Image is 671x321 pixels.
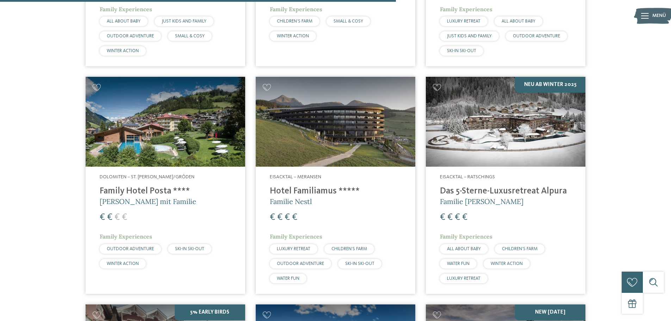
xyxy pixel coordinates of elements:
[440,213,445,222] span: €
[100,174,194,179] span: Dolomiten – St. [PERSON_NAME]/Gröden
[277,19,312,24] span: CHILDREN’S FARM
[447,213,453,222] span: €
[100,197,196,206] span: [PERSON_NAME] mit Familie
[334,19,363,24] span: SMALL & COSY
[256,77,415,294] a: Familienhotels gesucht? Hier findet ihr die besten! Eisacktal – Meransen Hotel Familiamus ***** F...
[107,34,154,38] span: OUTDOOR ADVENTURE
[447,247,481,251] span: ALL ABOUT BABY
[277,34,309,38] span: WINTER ACTION
[447,276,480,281] span: LUXURY RETREAT
[175,34,205,38] span: SMALL & COSY
[270,197,312,206] span: Familie Nestl
[345,261,374,266] span: SKI-IN SKI-OUT
[270,174,321,179] span: Eisacktal – Meransen
[447,19,480,24] span: LUXURY RETREAT
[426,77,585,294] a: Familienhotels gesucht? Hier findet ihr die besten! Neu ab Winter 2025 Eisacktal – Ratschings Das...
[114,213,120,222] span: €
[277,261,324,266] span: OUTDOOR ADVENTURE
[502,247,538,251] span: CHILDREN’S FARM
[270,233,322,240] span: Family Experiences
[107,49,139,53] span: WINTER ACTION
[86,77,245,294] a: Familienhotels gesucht? Hier findet ihr die besten! Dolomiten – St. [PERSON_NAME]/Gröden Family H...
[462,213,467,222] span: €
[100,6,152,13] span: Family Experiences
[107,247,154,251] span: OUTDOOR ADVENTURE
[440,233,492,240] span: Family Experiences
[502,19,535,24] span: ALL ABOUT BABY
[100,186,231,197] h4: Family Hotel Posta ****
[455,213,460,222] span: €
[440,197,523,206] span: Familie [PERSON_NAME]
[292,213,297,222] span: €
[440,174,495,179] span: Eisacktal – Ratschings
[440,186,571,197] h4: Das 5-Sterne-Luxusretreat Alpura
[100,213,105,222] span: €
[447,34,492,38] span: JUST KIDS AND FAMILY
[285,213,290,222] span: €
[162,19,206,24] span: JUST KIDS AND FAMILY
[122,213,127,222] span: €
[100,233,152,240] span: Family Experiences
[107,261,139,266] span: WINTER ACTION
[107,19,141,24] span: ALL ABOUT BABY
[270,6,322,13] span: Family Experiences
[331,247,367,251] span: CHILDREN’S FARM
[86,77,245,167] img: Familienhotels gesucht? Hier findet ihr die besten!
[277,213,282,222] span: €
[426,77,585,167] img: Familienhotels gesucht? Hier findet ihr die besten!
[107,213,112,222] span: €
[447,261,470,266] span: WATER FUN
[277,276,299,281] span: WATER FUN
[270,213,275,222] span: €
[277,247,310,251] span: LUXURY RETREAT
[491,261,523,266] span: WINTER ACTION
[447,49,476,53] span: SKI-IN SKI-OUT
[513,34,560,38] span: OUTDOOR ADVENTURE
[175,247,204,251] span: SKI-IN SKI-OUT
[440,6,492,13] span: Family Experiences
[256,77,415,167] img: Familienhotels gesucht? Hier findet ihr die besten!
